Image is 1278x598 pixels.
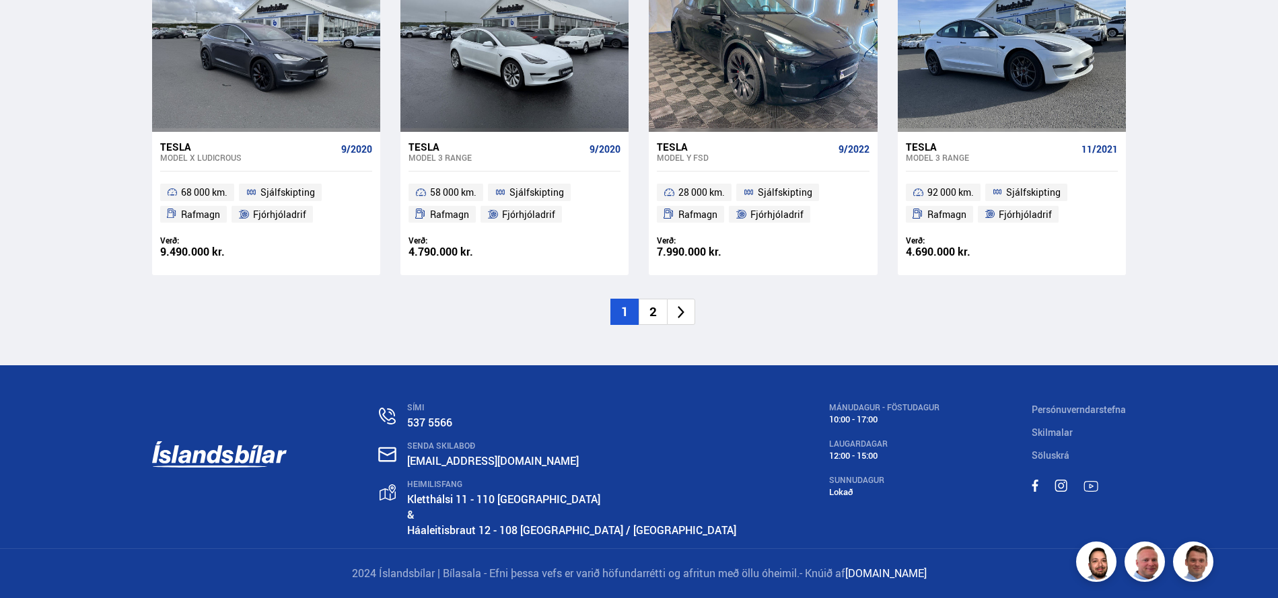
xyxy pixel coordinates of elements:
[1127,544,1167,584] img: siFngHWaQ9KaOqBr.png
[160,246,267,258] div: 9.490.000 kr.
[845,566,927,581] a: [DOMAIN_NAME]
[678,207,717,223] span: Rafmagn
[378,447,396,462] img: nHj8e-n-aHgjukTg.svg
[152,132,380,276] a: Tesla Model X LUDICROUS 9/2020 68 000 km. Sjálfskipting Rafmagn Fjórhjóladrif Verð: 9.490.000 kr.
[430,184,476,200] span: 58 000 km.
[657,141,832,153] div: Tesla
[829,439,939,449] div: LAUGARDAGAR
[181,207,220,223] span: Rafmagn
[927,184,974,200] span: 92 000 km.
[11,5,51,46] button: Opna LiveChat spjallviðmót
[407,453,579,468] a: [EMAIL_ADDRESS][DOMAIN_NAME]
[409,153,584,162] div: Model 3 RANGE
[160,141,336,153] div: Tesla
[409,141,584,153] div: Tesla
[400,132,629,276] a: Tesla Model 3 RANGE 9/2020 58 000 km. Sjálfskipting Rafmagn Fjórhjóladrif Verð: 4.790.000 kr.
[409,235,515,246] div: Verð:
[1032,403,1126,416] a: Persónuverndarstefna
[502,207,555,223] span: Fjórhjóladrif
[800,566,845,581] span: - Knúið af
[1081,144,1118,155] span: 11/2021
[678,184,725,200] span: 28 000 km.
[610,299,639,325] li: 1
[407,403,736,412] div: SÍMI
[999,207,1052,223] span: Fjórhjóladrif
[906,246,1012,258] div: 4.690.000 kr.
[758,184,812,200] span: Sjálfskipting
[649,132,877,276] a: Tesla Model Y FSD 9/2022 28 000 km. Sjálfskipting Rafmagn Fjórhjóladrif Verð: 7.990.000 kr.
[657,235,763,246] div: Verð:
[407,480,736,489] div: HEIMILISFANG
[906,235,1012,246] div: Verð:
[181,184,227,200] span: 68 000 km.
[380,484,396,501] img: gp4YpyYFnEr45R34.svg
[927,207,966,223] span: Rafmagn
[898,132,1126,276] a: Tesla Model 3 RANGE 11/2021 92 000 km. Sjálfskipting Rafmagn Fjórhjóladrif Verð: 4.690.000 kr.
[829,451,939,461] div: 12:00 - 15:00
[1032,449,1069,461] a: Söluskrá
[407,523,736,537] a: Háaleitisbraut 12 - 108 [GEOGRAPHIC_DATA] / [GEOGRAPHIC_DATA]
[152,566,1127,581] p: 2024 Íslandsbílar | Bílasala - Efni þessa vefs er varið höfundarrétti og afritun með öllu óheimil.
[1078,544,1119,584] img: nhp88E3Fdnt1Opn2.png
[750,207,804,223] span: Fjórhjóladrif
[657,153,832,162] div: Model Y FSD
[407,441,736,451] div: SENDA SKILABOÐ
[1175,544,1215,584] img: FbJEzSuNWCJXmdc-.webp
[1006,184,1061,200] span: Sjálfskipting
[430,207,469,223] span: Rafmagn
[409,246,515,258] div: 4.790.000 kr.
[160,235,267,246] div: Verð:
[341,144,372,155] span: 9/2020
[829,403,939,412] div: MÁNUDAGUR - FÖSTUDAGUR
[906,141,1076,153] div: Tesla
[590,144,620,155] span: 9/2020
[829,487,939,497] div: Lokað
[829,476,939,485] div: SUNNUDAGUR
[639,299,667,325] li: 2
[839,144,869,155] span: 9/2022
[160,153,336,162] div: Model X LUDICROUS
[657,246,763,258] div: 7.990.000 kr.
[407,492,600,507] a: Kletthálsi 11 - 110 [GEOGRAPHIC_DATA]
[1032,426,1073,439] a: Skilmalar
[260,184,315,200] span: Sjálfskipting
[407,507,415,522] strong: &
[253,207,306,223] span: Fjórhjóladrif
[906,153,1076,162] div: Model 3 RANGE
[509,184,564,200] span: Sjálfskipting
[407,415,452,430] a: 537 5566
[379,408,396,424] img: n0V2lOsqF3l1V2iz.svg
[829,414,939,424] div: 10:00 - 17:00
